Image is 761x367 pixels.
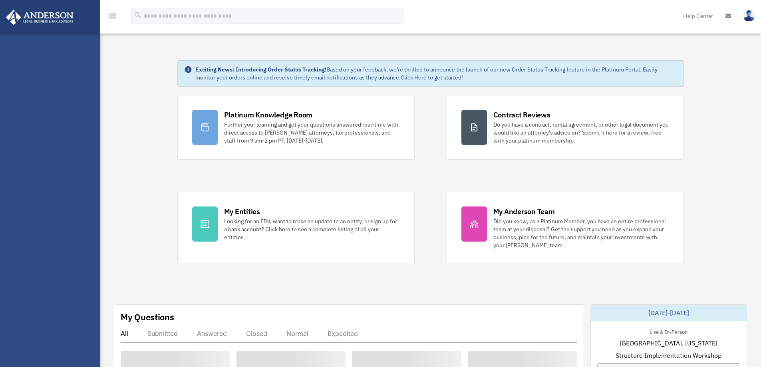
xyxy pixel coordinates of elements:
[246,329,267,337] div: Closed
[133,11,142,20] i: search
[743,10,755,22] img: User Pic
[121,311,174,323] div: My Questions
[643,327,694,335] div: Live & In-Person
[591,305,747,321] div: [DATE]-[DATE]
[493,110,550,120] div: Contract Reviews
[447,192,684,264] a: My Anderson Team Did you know, as a Platinum Member, you have an entire professional team at your...
[224,217,400,241] div: Looking for an EIN, want to make an update to an entity, or sign up for a bank account? Click her...
[197,329,227,337] div: Answered
[108,11,117,21] i: menu
[447,95,684,160] a: Contract Reviews Do you have a contract, rental agreement, or other legal document you would like...
[224,110,313,120] div: Platinum Knowledge Room
[121,329,128,337] div: All
[177,192,415,264] a: My Entities Looking for an EIN, want to make an update to an entity, or sign up for a bank accoun...
[4,10,76,25] img: Anderson Advisors Platinum Portal
[493,121,669,145] div: Do you have a contract, rental agreement, or other legal document you would like an attorney's ad...
[224,206,260,216] div: My Entities
[493,217,669,249] div: Did you know, as a Platinum Member, you have an entire professional team at your disposal? Get th...
[195,65,677,81] div: Based on your feedback, we're thrilled to announce the launch of our new Order Status Tracking fe...
[401,74,463,81] a: Click Here to get started!
[286,329,308,337] div: Normal
[620,338,717,348] span: [GEOGRAPHIC_DATA], [US_STATE]
[177,95,415,160] a: Platinum Knowledge Room Further your learning and get your questions answered real-time with dire...
[328,329,358,337] div: Expedited
[493,206,555,216] div: My Anderson Team
[224,121,400,145] div: Further your learning and get your questions answered real-time with direct access to [PERSON_NAM...
[195,66,326,73] strong: Exciting News: Introducing Order Status Tracking!
[108,14,117,21] a: menu
[147,329,178,337] div: Submitted
[616,351,721,360] span: Structure Implementation Workshop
